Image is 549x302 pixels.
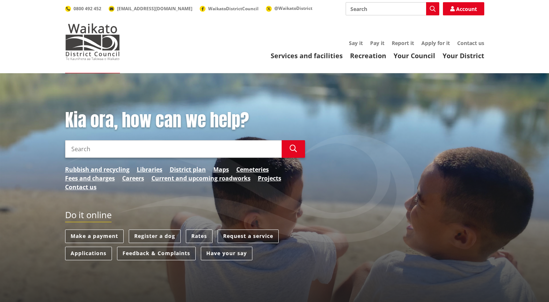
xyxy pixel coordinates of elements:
a: @WaikatoDistrict [266,5,312,11]
a: Fees and charges [65,174,115,183]
span: [EMAIL_ADDRESS][DOMAIN_NAME] [117,5,192,12]
a: Maps [213,165,229,174]
a: Your District [443,51,484,60]
span: WaikatoDistrictCouncil [208,5,259,12]
img: Waikato District Council - Te Kaunihera aa Takiwaa o Waikato [65,23,120,60]
a: Make a payment [65,230,124,243]
a: 0800 492 452 [65,5,101,12]
a: Recreation [350,51,386,60]
a: Applications [65,247,112,260]
a: Apply for it [421,40,450,46]
a: Cemeteries [236,165,269,174]
input: Search input [65,140,282,158]
a: Pay it [370,40,384,46]
a: Your Council [394,51,435,60]
a: Report it [392,40,414,46]
span: 0800 492 452 [74,5,101,12]
input: Search input [346,2,439,15]
a: Services and facilities [271,51,343,60]
a: WaikatoDistrictCouncil [200,5,259,12]
a: Rubbish and recycling [65,165,129,174]
a: Have your say [201,247,252,260]
a: Account [443,2,484,15]
a: Contact us [457,40,484,46]
a: [EMAIL_ADDRESS][DOMAIN_NAME] [109,5,192,12]
h2: Do it online [65,210,112,223]
a: Contact us [65,183,97,191]
a: Rates [186,230,213,243]
a: Request a service [218,230,279,243]
span: @WaikatoDistrict [274,5,312,11]
a: Say it [349,40,363,46]
a: Feedback & Complaints [117,247,196,260]
a: Careers [122,174,144,183]
a: Projects [258,174,281,183]
a: District plan [170,165,206,174]
a: Current and upcoming roadworks [151,174,251,183]
a: Libraries [137,165,162,174]
h1: Kia ora, how can we help? [65,110,305,131]
a: Register a dog [129,230,181,243]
